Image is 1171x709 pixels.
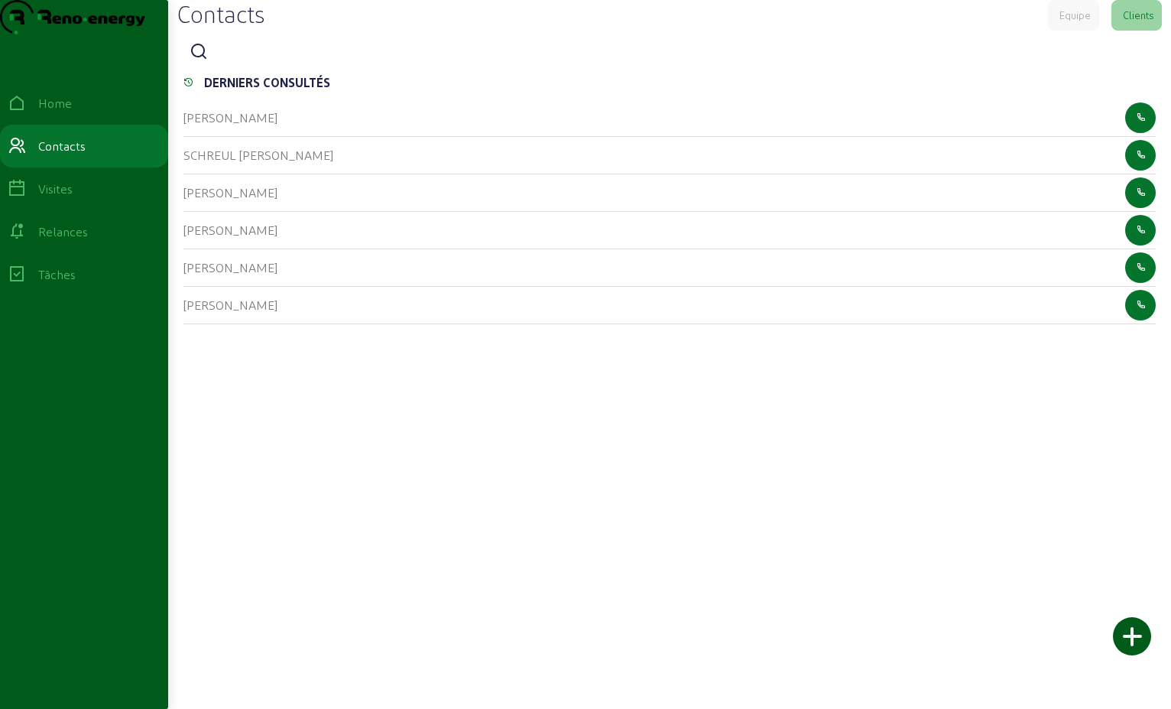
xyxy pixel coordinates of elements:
div: Home [38,94,72,112]
cam-list-title: [PERSON_NAME] [183,185,277,200]
div: Contacts [38,137,86,155]
cam-list-title: [PERSON_NAME] [183,110,277,125]
div: Tâches [38,265,76,284]
div: Visites [38,180,73,198]
div: Clients [1123,8,1153,22]
div: Relances [38,223,88,241]
cam-list-title: [PERSON_NAME] [183,260,277,275]
div: Equipe [1059,8,1091,22]
div: DERNIERS CONSULTÉS [204,73,330,92]
cam-list-title: [PERSON_NAME] [183,223,277,237]
cam-list-title: [PERSON_NAME] [183,298,277,312]
cam-list-title: SCHREUL [PERSON_NAME] [183,148,333,162]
